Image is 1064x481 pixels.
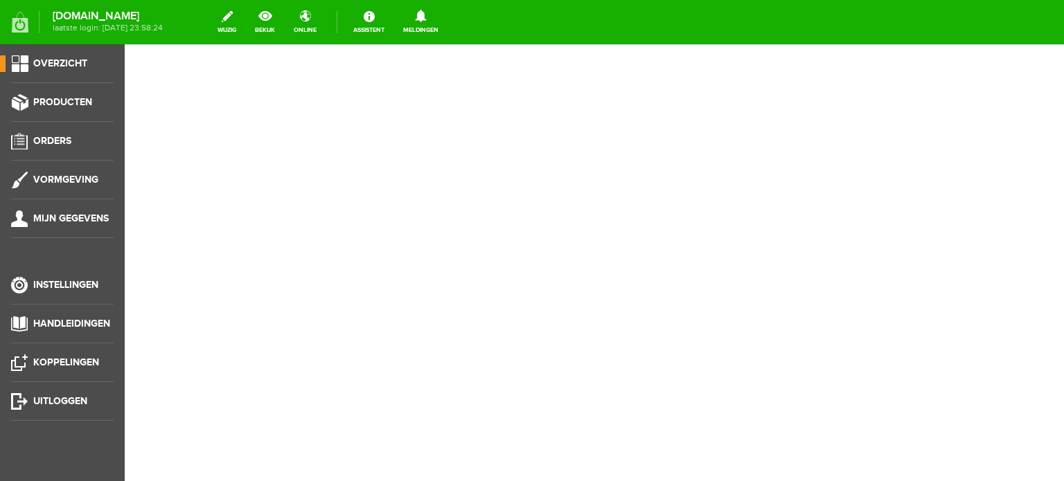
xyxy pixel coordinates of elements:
span: Handleidingen [33,318,110,329]
span: laatste login: [DATE] 23:58:24 [53,24,163,32]
span: Vormgeving [33,174,98,185]
a: Assistent [345,7,393,37]
a: bekijk [247,7,283,37]
span: Instellingen [33,279,98,291]
a: Meldingen [395,7,447,37]
strong: [DOMAIN_NAME] [53,12,163,20]
a: online [285,7,325,37]
span: Uitloggen [33,395,87,407]
span: Overzicht [33,57,87,69]
span: Koppelingen [33,356,99,368]
span: Producten [33,96,92,108]
span: Mijn gegevens [33,212,109,224]
span: Orders [33,135,71,147]
a: wijzig [209,7,245,37]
